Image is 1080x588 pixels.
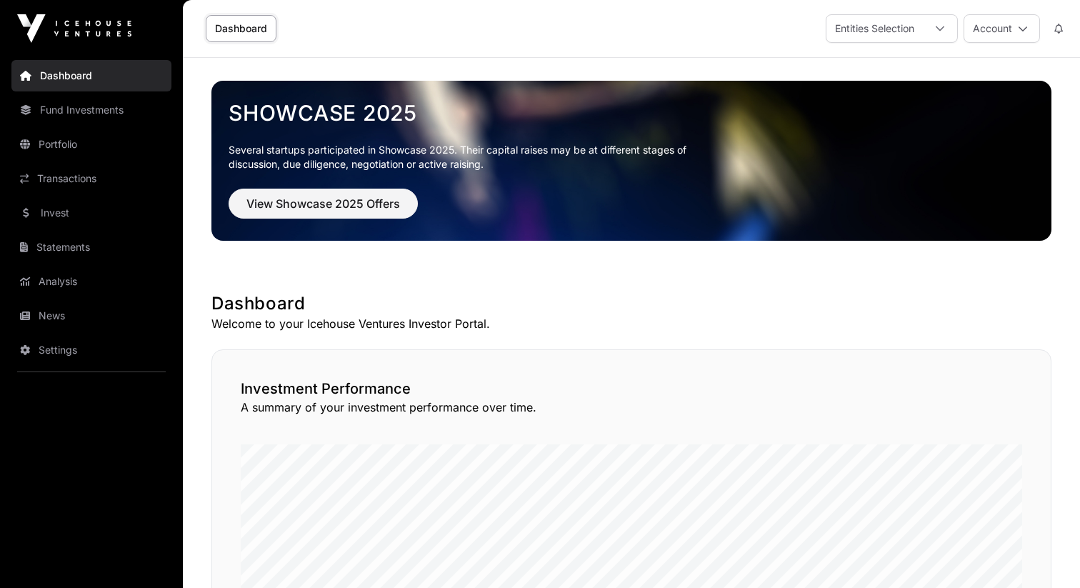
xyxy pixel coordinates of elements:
a: Portfolio [11,129,171,160]
a: Fund Investments [11,94,171,126]
span: View Showcase 2025 Offers [246,195,400,212]
img: Showcase 2025 [211,81,1051,241]
a: Statements [11,231,171,263]
a: Transactions [11,163,171,194]
a: Invest [11,197,171,229]
a: Settings [11,334,171,366]
p: Several startups participated in Showcase 2025. Their capital raises may be at different stages o... [229,143,709,171]
a: News [11,300,171,332]
a: View Showcase 2025 Offers [229,203,418,217]
img: Icehouse Ventures Logo [17,14,131,43]
h1: Dashboard [211,292,1051,315]
a: Dashboard [11,60,171,91]
a: Dashboard [206,15,276,42]
button: Account [964,14,1040,43]
h2: Investment Performance [241,379,1022,399]
a: Analysis [11,266,171,297]
button: View Showcase 2025 Offers [229,189,418,219]
p: Welcome to your Icehouse Ventures Investor Portal. [211,315,1051,332]
div: Entities Selection [826,15,923,42]
a: Showcase 2025 [229,100,1034,126]
p: A summary of your investment performance over time. [241,399,1022,416]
